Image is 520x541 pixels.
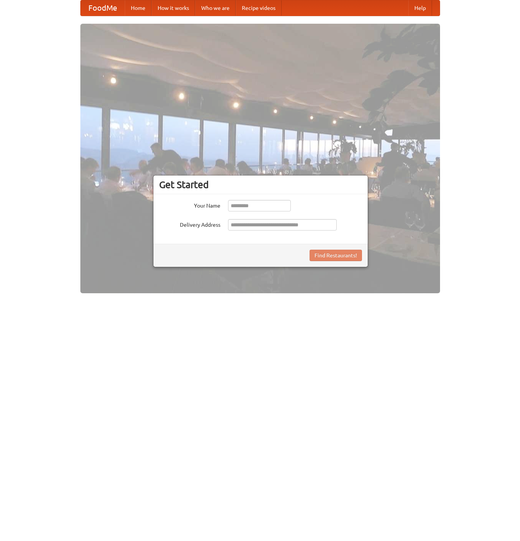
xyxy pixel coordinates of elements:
[159,179,362,190] h3: Get Started
[159,219,220,229] label: Delivery Address
[310,250,362,261] button: Find Restaurants!
[408,0,432,16] a: Help
[81,0,125,16] a: FoodMe
[159,200,220,210] label: Your Name
[236,0,282,16] a: Recipe videos
[195,0,236,16] a: Who we are
[125,0,152,16] a: Home
[152,0,195,16] a: How it works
